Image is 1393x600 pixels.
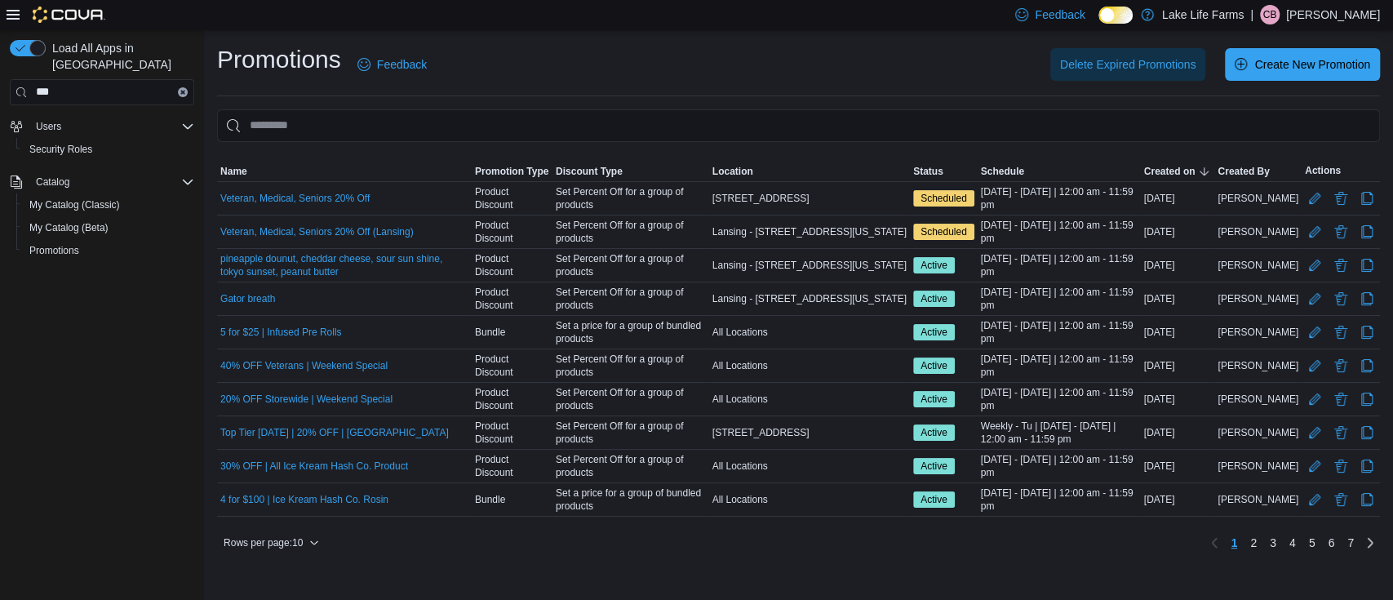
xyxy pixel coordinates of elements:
[1305,256,1324,275] button: Edit Promotion
[220,393,393,406] a: 20% OFF Storewide | Weekend Special
[475,185,549,211] span: Product Discount
[1244,530,1263,556] a: Page 2 of 7
[921,392,947,407] span: Active
[351,48,433,81] a: Feedback
[1218,292,1298,305] span: [PERSON_NAME]
[1224,530,1244,556] button: Page 1 of 7
[1331,189,1351,208] button: Delete Promotion
[1341,530,1360,556] a: Page 7 of 7
[712,192,810,205] span: [STREET_ADDRESS]
[23,218,115,238] a: My Catalog (Beta)
[1357,490,1377,509] button: Clone Promotion
[220,326,342,339] a: 5 for $25 | Infused Pre Rolls
[552,416,709,449] div: Set Percent Off for a group of products
[220,165,247,178] span: Name
[913,190,974,207] span: Scheduled
[981,319,1138,345] span: [DATE] - [DATE] | 12:00 am - 11:59 pm
[23,195,194,215] span: My Catalog (Classic)
[1305,322,1324,342] button: Edit Promotion
[1347,535,1354,551] span: 7
[1218,192,1298,205] span: [PERSON_NAME]
[1218,326,1298,339] span: [PERSON_NAME]
[217,43,341,76] h1: Promotions
[23,140,194,159] span: Security Roles
[23,140,99,159] a: Security Roles
[1357,356,1377,376] button: Clone Promotion
[1331,289,1351,309] button: Delete Promotion
[1218,426,1298,439] span: [PERSON_NAME]
[220,359,388,372] a: 40% OFF Veterans | Weekend Special
[712,460,768,473] span: All Locations
[552,450,709,482] div: Set Percent Off for a group of products
[552,483,709,516] div: Set a price for a group of bundled products
[16,138,201,161] button: Security Roles
[1305,222,1324,242] button: Edit Promotion
[712,292,907,305] span: Lansing - [STREET_ADDRESS][US_STATE]
[712,393,768,406] span: All Locations
[1263,530,1283,556] a: Page 3 of 7
[1305,164,1341,177] span: Actions
[178,87,188,97] button: Clear input
[921,191,967,206] span: Scheduled
[1250,535,1257,551] span: 2
[910,162,978,181] button: Status
[1141,222,1215,242] div: [DATE]
[1321,530,1341,556] a: Page 6 of 7
[1283,530,1302,556] a: Page 4 of 7
[1204,533,1224,553] button: Previous page
[29,172,76,192] button: Catalog
[921,492,947,507] span: Active
[712,225,907,238] span: Lansing - [STREET_ADDRESS][US_STATE]
[712,493,768,506] span: All Locations
[921,224,967,239] span: Scheduled
[1331,322,1351,342] button: Delete Promotion
[1357,322,1377,342] button: Clone Promotion
[472,162,552,181] button: Promotion Type
[1231,535,1237,551] span: 1
[475,219,549,245] span: Product Discount
[217,162,472,181] button: Name
[1305,189,1324,208] button: Edit Promotion
[981,487,1138,513] span: [DATE] - [DATE] | 12:00 am - 11:59 pm
[1141,322,1215,342] div: [DATE]
[981,353,1138,379] span: [DATE] - [DATE] | 12:00 am - 11:59 pm
[1357,256,1377,275] button: Clone Promotion
[921,258,947,273] span: Active
[552,182,709,215] div: Set Percent Off for a group of products
[552,316,709,349] div: Set a price for a group of bundled products
[913,491,955,508] span: Active
[1162,5,1244,24] p: Lake Life Farms
[1289,535,1296,551] span: 4
[913,424,955,441] span: Active
[1218,259,1298,272] span: [PERSON_NAME]
[913,224,974,240] span: Scheduled
[475,453,549,479] span: Product Discount
[552,349,709,382] div: Set Percent Off for a group of products
[1204,530,1380,556] nav: Pagination for table:
[712,359,768,372] span: All Locations
[1060,56,1196,73] span: Delete Expired Promotions
[33,7,105,23] img: Cova
[913,324,955,340] span: Active
[220,493,388,506] a: 4 for $100 | Ice Kream Hash Co. Rosin
[1141,456,1215,476] div: [DATE]
[1218,493,1298,506] span: [PERSON_NAME]
[220,292,275,305] a: Gator breath
[1331,456,1351,476] button: Delete Promotion
[1218,165,1269,178] span: Created By
[1357,289,1377,309] button: Clone Promotion
[1050,48,1206,81] button: Delete Expired Promotions
[475,252,549,278] span: Product Discount
[1224,530,1360,556] ul: Pagination for table:
[981,252,1138,278] span: [DATE] - [DATE] | 12:00 am - 11:59 pm
[1214,162,1302,181] button: Created By
[23,241,86,260] a: Promotions
[217,109,1380,142] input: This is a search bar. As you type, the results lower in the page will automatically filter.
[921,425,947,440] span: Active
[1331,423,1351,442] button: Delete Promotion
[1331,490,1351,509] button: Delete Promotion
[712,426,810,439] span: [STREET_ADDRESS]
[1357,456,1377,476] button: Clone Promotion
[23,218,194,238] span: My Catalog (Beta)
